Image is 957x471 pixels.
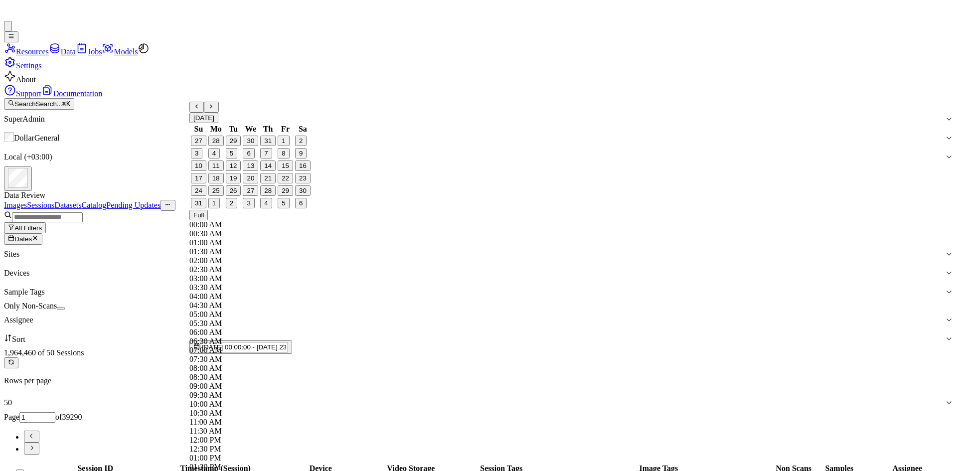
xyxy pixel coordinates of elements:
[49,47,76,56] a: Data
[4,201,27,209] a: Images
[243,160,258,171] button: Wednesday, August 13th, 2025
[189,123,312,210] table: August 2025
[189,400,314,409] div: 10:00 AM
[295,185,311,196] button: Saturday, August 30th, 2025
[189,310,314,319] div: 05:00 AM
[208,198,220,208] button: Monday, September 1st, 2025
[208,148,220,158] button: Monday, August 4th, 2025
[189,364,314,373] div: 08:00 AM
[260,198,272,208] button: Thursday, September 4th, 2025
[191,148,202,158] button: Sunday, August 3rd, 2025
[189,301,314,310] div: 04:30 AM
[242,124,259,134] th: Wednesday
[243,136,258,146] button: Wednesday, July 30th, 2025
[208,160,224,171] button: Monday, August 11th, 2025
[278,160,293,171] button: Friday, August 15th, 2025
[114,47,138,56] span: Models
[61,47,76,56] span: Data
[189,292,314,301] div: 04:00 AM
[4,233,42,244] button: Dates
[260,160,276,171] button: Thursday, August 14th, 2025
[189,355,314,364] div: 07:30 AM
[278,148,289,158] button: Friday, August 8th, 2025
[189,283,314,292] div: 03:30 AM
[189,102,204,113] button: Go to the Previous Month
[4,98,74,109] button: SearchSearch...⌘K
[226,173,241,183] button: Tuesday, August 19th, 2025
[189,409,314,418] div: 10:30 AM
[295,198,307,208] button: Saturday, September 6th, 2025
[208,185,224,196] button: Monday, August 25th, 2025, selected
[226,198,237,208] button: Tuesday, September 2nd, 2025
[24,443,39,455] button: Go to next page
[226,160,241,171] button: Tuesday, August 12th, 2025
[189,328,314,337] div: 06:00 AM
[278,136,289,146] button: Friday, August 1st, 2025
[4,191,953,200] div: Data Review
[243,198,254,208] button: Wednesday, September 3rd, 2025
[295,148,307,158] button: Saturday, August 9th, 2025
[189,382,314,391] div: 09:00 AM
[260,185,276,196] button: Thursday, August 28th, 2025
[189,256,314,265] div: 02:00 AM
[189,391,314,400] div: 09:30 AM
[226,185,241,196] button: Tuesday, August 26th, 2025
[225,124,242,134] th: Tuesday
[191,136,206,146] button: Sunday, July 27th, 2025
[14,236,32,243] span: Dates
[278,198,289,208] button: Friday, September 5th, 2025
[208,136,224,146] button: Monday, July 28th, 2025
[295,160,311,171] button: Saturday, August 16th, 2025
[226,136,241,146] button: Tuesday, July 29th, 2025
[189,238,314,247] div: 01:00 AM
[16,89,41,98] span: Support
[295,136,307,146] button: Saturday, August 2nd, 2025
[62,101,66,108] span: ⌘
[189,220,314,229] div: 00:00 AM
[14,101,35,108] span: Search
[54,201,81,209] a: Datasets
[191,198,206,208] button: Sunday, August 31st, 2025
[208,173,224,183] button: Monday, August 18th, 2025
[243,173,258,183] button: Wednesday, August 20th, 2025
[191,173,206,183] button: Sunday, August 17th, 2025
[62,101,70,108] kbd: K
[226,148,237,158] button: Tuesday, August 5th, 2025
[4,302,57,310] span: Only Non-Scans
[4,61,42,70] a: Settings
[102,47,138,56] a: Models
[106,201,160,209] a: Pending Updates
[36,101,62,108] span: Search...
[76,47,102,56] a: Jobs
[208,124,224,134] th: Monday
[204,102,218,113] button: Go to the Next Month
[53,89,103,98] span: Documentation
[41,89,103,98] a: Documentation
[4,376,953,385] p: Rows per page
[189,445,314,454] div: 12:30 PM
[191,160,206,171] button: Sunday, August 10th, 2025
[277,124,294,134] th: Friday
[4,47,49,56] a: Resources
[278,173,293,183] button: Friday, August 22nd, 2025
[260,124,276,134] th: Thursday
[12,335,25,343] span: Sort
[4,348,84,357] span: 1,964,460 of 50 Sessions
[4,413,19,421] span: Page
[260,173,276,183] button: Thursday, August 21st, 2025
[189,274,314,283] div: 03:00 AM
[88,47,102,56] span: Jobs
[189,265,314,274] div: 02:30 AM
[243,185,258,196] button: Wednesday, August 27th, 2025
[189,373,314,382] div: 08:30 AM
[27,201,54,209] a: Sessions
[189,319,314,328] div: 05:30 AM
[4,222,46,233] button: All Filters
[278,185,293,196] button: Friday, August 29th, 2025
[189,229,314,238] div: 00:30 AM
[243,148,254,158] button: Wednesday, August 6th, 2025
[189,247,314,256] div: 01:30 AM
[190,124,207,134] th: Sunday
[295,124,311,134] th: Saturday
[260,148,272,158] button: Thursday, August 7th, 2025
